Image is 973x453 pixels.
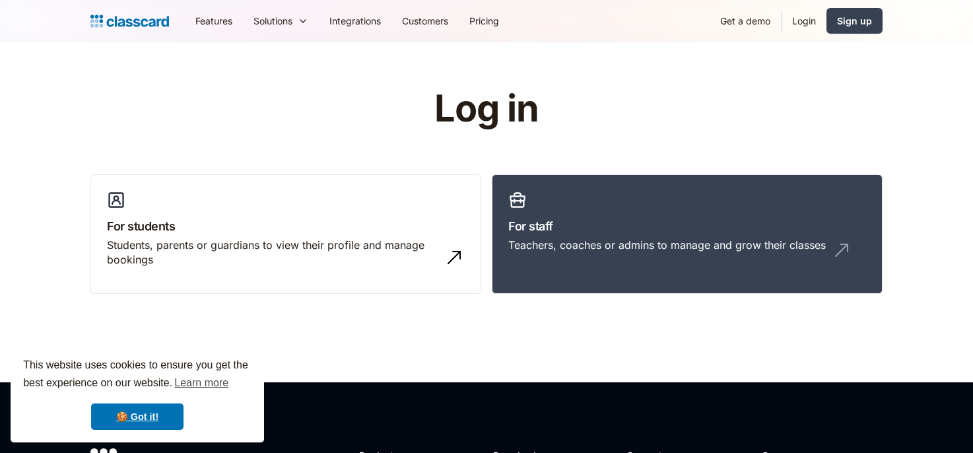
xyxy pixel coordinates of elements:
[459,6,510,36] a: Pricing
[508,217,866,235] h3: For staff
[492,174,883,295] a: For staffTeachers, coaches or admins to manage and grow their classes
[826,8,883,34] a: Sign up
[23,357,252,393] span: This website uses cookies to ensure you get the best experience on our website.
[11,345,264,442] div: cookieconsent
[185,6,243,36] a: Features
[253,14,292,28] div: Solutions
[107,217,465,235] h3: For students
[782,6,826,36] a: Login
[319,6,391,36] a: Integrations
[172,373,230,393] a: learn more about cookies
[90,174,481,295] a: For studentsStudents, parents or guardians to view their profile and manage bookings
[508,238,826,252] div: Teachers, coaches or admins to manage and grow their classes
[710,6,781,36] a: Get a demo
[391,6,459,36] a: Customers
[837,14,872,28] div: Sign up
[243,6,319,36] div: Solutions
[107,238,438,267] div: Students, parents or guardians to view their profile and manage bookings
[91,403,184,430] a: dismiss cookie message
[277,88,696,129] h1: Log in
[90,12,169,30] a: home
